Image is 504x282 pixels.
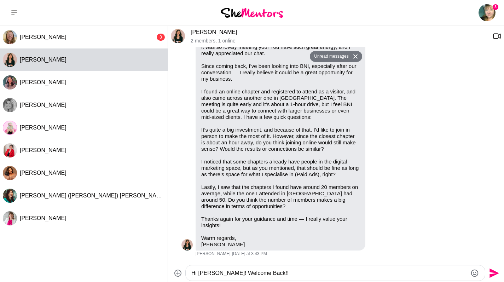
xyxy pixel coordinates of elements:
img: J [3,75,17,90]
span: 3 [493,4,498,10]
p: I also wanted to thank you for the amazing mentor hour we had — it was so lovely meeting you! You... [201,38,360,57]
p: Lastly, I saw that the chapters I found have around 20 members on average, while the one I attend... [201,184,360,209]
div: Mariana Queiroz [181,239,193,251]
div: Kat Milner [3,143,17,157]
p: 2 members , 1 online [191,38,487,44]
p: Thanks again for your guidance and time — I really value your insights! [201,216,360,229]
span: [PERSON_NAME] [196,251,231,257]
span: [PERSON_NAME] [20,170,66,176]
a: Deb Ashton3 [479,4,496,21]
p: I noticed that some chapters already have people in the digital marketing space, but as you menti... [201,159,360,178]
span: [PERSON_NAME] ([PERSON_NAME]) [PERSON_NAME] [20,192,166,198]
p: Warm regards, [PERSON_NAME] [201,235,360,248]
img: K [3,143,17,157]
p: It’s quite a big investment, and because of that, I’d like to join in person to make the most of ... [201,127,360,152]
button: Send [485,265,501,281]
div: Rani Dhaschainey [3,166,17,180]
span: [PERSON_NAME] [20,147,66,153]
textarea: Type your message [191,269,467,277]
time: 2025-10-05T04:43:39.891Z [232,251,267,257]
p: Since coming back, I’ve been looking into BNI, especially after our conversation — I really belie... [201,63,360,82]
img: V [3,211,17,225]
span: [PERSON_NAME] [20,102,66,108]
img: Deb Ashton [479,4,496,21]
div: Vanessa Victor [3,211,17,225]
div: Amy (Nhan) Leong [3,189,17,203]
img: J [3,98,17,112]
img: M [3,53,17,67]
span: [PERSON_NAME] [20,57,66,63]
img: She Mentors Logo [221,8,283,17]
span: [PERSON_NAME] [20,215,66,221]
img: M [171,29,185,43]
div: Tammy McCann [3,30,17,44]
img: M [181,239,193,251]
span: [PERSON_NAME] [20,34,66,40]
div: Mariana Queiroz [171,29,185,43]
button: Unread messages [310,51,351,62]
div: Eloise Tomkins [3,121,17,135]
img: A [3,189,17,203]
div: Jenny Andrews [3,98,17,112]
div: Mariana Queiroz [3,53,17,67]
a: [PERSON_NAME] [191,29,237,35]
div: 3 [157,34,165,41]
img: E [3,121,17,135]
span: [PERSON_NAME] [20,79,66,85]
div: Jill Absolom [3,75,17,90]
img: T [3,30,17,44]
span: [PERSON_NAME] [20,125,66,131]
img: R [3,166,17,180]
button: Emoji picker [470,269,479,277]
p: I found an online chapter and registered to attend as a visitor, and also came across another one... [201,88,360,120]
